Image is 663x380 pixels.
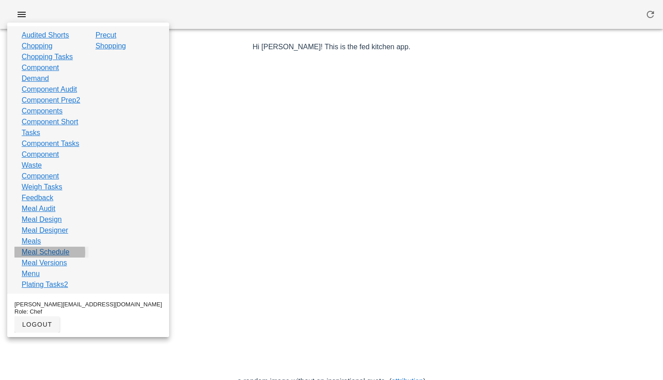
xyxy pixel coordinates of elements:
[70,42,594,52] p: Hi [PERSON_NAME]! This is the fed kitchen app.
[22,321,52,328] span: logout
[22,84,77,95] a: Component Audit
[22,192,53,203] a: Feedback
[22,138,79,149] a: Component Tasks
[22,268,40,279] a: Menu
[22,225,68,236] a: Meal Designer
[22,149,81,171] a: Component Waste
[96,30,116,41] a: Precut
[22,258,67,268] a: Meal Versions
[22,62,81,84] a: Component Demand
[22,30,69,41] a: Audited Shorts
[14,308,162,315] div: Role: Chef
[22,106,63,117] a: Components
[22,236,41,247] a: Meals
[14,301,162,308] div: [PERSON_NAME][EMAIL_ADDRESS][DOMAIN_NAME]
[22,203,55,214] a: Meal Audit
[22,247,69,258] a: Meal Schedule
[22,41,53,52] a: Chopping
[22,214,62,225] a: Meal Design
[22,171,81,192] a: Component Weigh Tasks
[22,117,81,138] a: Component Short Tasks
[96,41,126,52] a: Shopping
[22,52,73,62] a: Chopping Tasks
[22,95,80,106] a: Component Prep2
[22,279,68,290] a: Plating Tasks2
[14,316,60,333] button: logout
